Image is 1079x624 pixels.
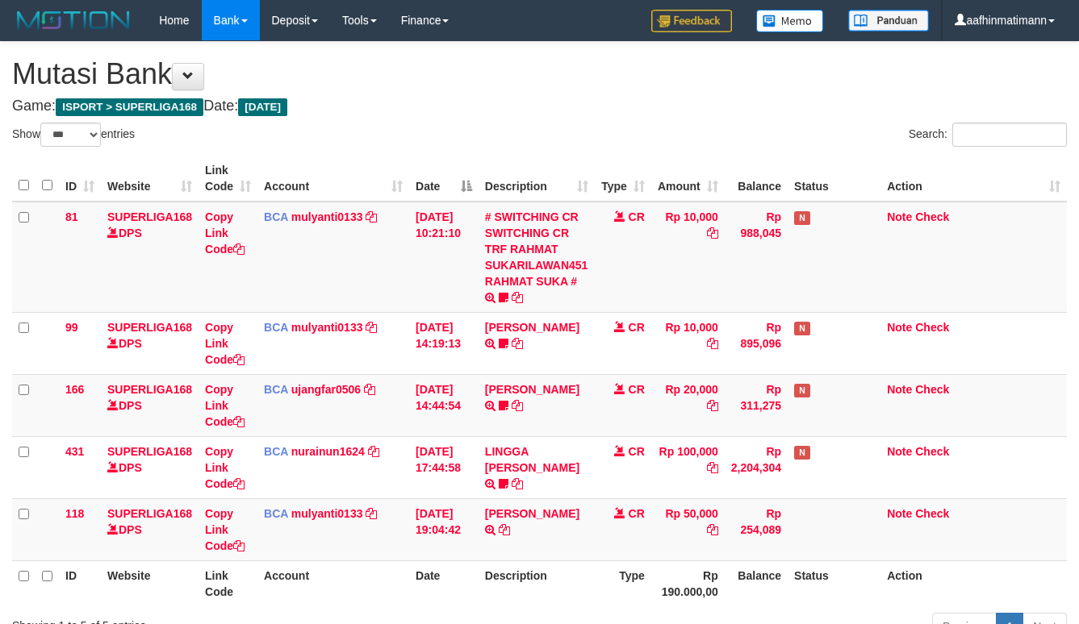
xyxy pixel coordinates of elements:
span: CR [629,445,645,458]
th: Status [788,560,880,606]
th: Action [880,560,1067,606]
a: nurainun1624 [291,445,365,458]
span: 99 [65,321,78,334]
a: Check [915,383,949,396]
a: Check [915,321,949,334]
td: Rp 895,096 [725,312,788,374]
th: Status [788,156,880,202]
a: Note [887,383,912,396]
th: Rp 190.000,00 [651,560,725,606]
th: Date [409,560,479,606]
span: Has Note [794,384,810,397]
td: DPS [101,374,199,436]
a: # SWITCHING CR SWITCHING CR TRF RAHMAT SUKARILAWAN451 RAHMAT SUKA # [485,210,588,288]
th: Website [101,560,199,606]
a: ujangfar0506 [291,383,361,396]
a: Check [915,210,949,223]
th: Balance [725,560,788,606]
a: Note [887,210,912,223]
a: Copy ujangfar0506 to clipboard [364,383,375,396]
a: Copy mulyanti0133 to clipboard [366,210,377,223]
img: MOTION_logo.png [12,8,135,32]
td: Rp 311,275 [725,374,788,436]
td: Rp 10,000 [651,202,725,313]
a: Note [887,321,912,334]
a: mulyanti0133 [291,210,363,223]
a: Copy Rp 100,000 to clipboard [707,461,718,474]
span: BCA [264,210,288,223]
img: Button%20Memo.svg [756,10,824,32]
th: Balance [725,156,788,202]
a: SUPERLIGA168 [107,383,192,396]
th: Website: activate to sort column ascending [101,156,199,202]
a: Note [887,507,912,520]
th: Description: activate to sort column ascending [479,156,595,202]
th: Action: activate to sort column ascending [880,156,1067,202]
input: Search: [952,123,1067,147]
a: [PERSON_NAME] [485,383,579,396]
label: Show entries [12,123,135,147]
span: CR [629,210,645,223]
span: Has Note [794,446,810,460]
span: [DATE] [238,98,287,116]
td: [DATE] 10:21:10 [409,202,479,313]
th: Description [479,560,595,606]
th: Type [595,560,651,606]
th: ID: activate to sort column ascending [59,156,101,202]
th: ID [59,560,101,606]
h1: Mutasi Bank [12,58,1067,90]
th: Account: activate to sort column ascending [257,156,409,202]
td: [DATE] 14:19:13 [409,312,479,374]
a: [PERSON_NAME] [485,321,579,334]
td: Rp 988,045 [725,202,788,313]
img: Feedback.jpg [651,10,732,32]
td: Rp 254,089 [725,498,788,560]
a: SUPERLIGA168 [107,507,192,520]
span: 81 [65,210,78,223]
span: ISPORT > SUPERLIGA168 [56,98,203,116]
a: Copy mulyanti0133 to clipboard [366,507,377,520]
td: DPS [101,498,199,560]
th: Amount: activate to sort column ascending [651,156,725,202]
a: Copy NOVEN ELING PRAYOG to clipboard [512,399,523,412]
select: Showentries [40,123,101,147]
span: Has Note [794,211,810,225]
a: Copy nurainun1624 to clipboard [368,445,379,458]
td: Rp 2,204,304 [725,436,788,498]
td: DPS [101,436,199,498]
span: 431 [65,445,84,458]
a: Check [915,507,949,520]
span: Has Note [794,322,810,335]
span: BCA [264,507,288,520]
th: Link Code [199,560,257,606]
a: Copy Link Code [205,383,245,428]
a: Copy Rp 10,000 to clipboard [707,227,718,239]
td: [DATE] 14:44:54 [409,374,479,436]
span: CR [629,383,645,396]
td: Rp 50,000 [651,498,725,560]
a: SUPERLIGA168 [107,321,192,334]
a: Check [915,445,949,458]
td: DPS [101,202,199,313]
a: Copy # SWITCHING CR SWITCHING CR TRF RAHMAT SUKARILAWAN451 RAHMAT SUKA # to clipboard [512,291,523,304]
td: Rp 100,000 [651,436,725,498]
td: [DATE] 17:44:58 [409,436,479,498]
a: Copy Link Code [205,445,245,490]
a: SUPERLIGA168 [107,210,192,223]
td: DPS [101,312,199,374]
th: Link Code: activate to sort column ascending [199,156,257,202]
label: Search: [909,123,1067,147]
a: Note [887,445,912,458]
a: Copy mulyanti0133 to clipboard [366,321,377,334]
th: Account [257,560,409,606]
th: Date: activate to sort column descending [409,156,479,202]
th: Type: activate to sort column ascending [595,156,651,202]
a: Copy MUHAMMAD REZA to clipboard [512,337,523,350]
a: mulyanti0133 [291,321,363,334]
a: Copy Link Code [205,507,245,552]
a: Copy Link Code [205,210,245,256]
a: Copy Rp 20,000 to clipboard [707,399,718,412]
a: [PERSON_NAME] [485,507,579,520]
a: Copy LINGGA ADITYA PRAT to clipboard [512,477,523,490]
a: Copy Rp 10,000 to clipboard [707,337,718,350]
